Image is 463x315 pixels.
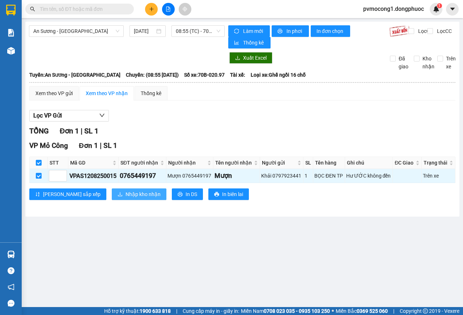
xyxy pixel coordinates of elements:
button: In đơn chọn [311,25,350,37]
button: aim [179,3,191,16]
span: In DS [186,190,197,198]
div: Mượn 0765449197 [167,172,212,180]
span: aim [182,7,187,12]
div: Trên xe [423,172,454,180]
span: Miền Nam [241,307,330,315]
button: printerIn phơi [272,25,309,37]
span: Cung cấp máy in - giấy in: [183,307,239,315]
span: [PERSON_NAME] sắp xếp [43,190,101,198]
span: Người nhận [168,159,206,167]
span: TỔNG [29,127,49,135]
span: An Sương - Tân Biên [33,26,119,37]
span: Tài xế: [230,71,245,79]
span: SĐT người nhận [120,159,159,167]
img: warehouse-icon [7,47,15,55]
span: Đã giao [396,55,411,71]
div: VPAS1208250015 [69,171,117,180]
span: SL 1 [84,127,98,135]
span: Đơn 1 [60,127,79,135]
span: printer [277,29,284,34]
button: printerIn biên lai [208,188,249,200]
span: message [8,300,14,307]
span: | [393,307,394,315]
span: Lọc CC [434,27,453,35]
span: bar-chart [234,40,240,46]
span: Làm mới [243,27,264,35]
span: Trên xe [443,55,459,71]
button: bar-chartThống kê [228,37,271,48]
span: Hỗ trợ kỹ thuật: [104,307,171,315]
button: caret-down [446,3,459,16]
img: logo [3,4,35,36]
span: caret-down [449,6,456,12]
span: Lọc CR [415,27,434,35]
button: downloadXuất Excel [229,52,272,64]
span: ----------------------------------------- [20,39,89,45]
sup: 1 [437,3,442,8]
td: VPAS1208250015 [68,169,119,183]
div: Thống kê [141,89,161,97]
span: Miền Bắc [336,307,388,315]
span: Chuyến: (08:55 [DATE]) [126,71,179,79]
span: Trạng thái [424,159,448,167]
span: plus [149,7,154,12]
img: warehouse-icon [7,251,15,258]
button: sort-ascending[PERSON_NAME] sắp xếp [29,188,106,200]
td: Mượn [213,169,260,183]
span: down [99,112,105,118]
button: printerIn DS [172,188,203,200]
span: download [118,192,123,197]
b: Tuyến: An Sương - [GEOGRAPHIC_DATA] [29,72,120,78]
span: VP Mỏ Công [29,141,68,150]
td: 0765449197 [119,169,166,183]
span: 08:55 (TC) - 70B-020.97 [176,26,220,37]
img: 9k= [389,25,410,37]
span: In ngày: [2,52,44,57]
span: Lọc VP Gửi [33,111,62,120]
span: [PERSON_NAME]: [2,47,77,51]
strong: ĐỒNG PHƯỚC [57,4,99,10]
div: Mượn [214,171,259,181]
input: Tìm tên, số ĐT hoặc mã đơn [40,5,125,13]
strong: 0708 023 035 - 0935 103 250 [264,308,330,314]
th: Ghi chú [345,157,393,169]
span: Mã GD [70,159,111,167]
span: In phơi [286,27,303,35]
span: Đơn 1 [79,141,98,150]
strong: 0369 525 060 [357,308,388,314]
span: | [81,127,82,135]
span: printer [178,192,183,197]
div: Hư ƯỚC không đền [346,172,392,180]
button: plus [145,3,158,16]
img: icon-new-feature [433,6,439,12]
span: Kho nhận [420,55,437,71]
div: Khải 0797923441 [261,172,302,180]
span: printer [214,192,219,197]
div: Xem theo VP gửi [35,89,73,97]
img: solution-icon [7,29,15,37]
span: Bến xe [GEOGRAPHIC_DATA] [57,12,97,21]
span: notification [8,284,14,290]
button: downloadNhập kho nhận [112,188,166,200]
span: VPMC1208250004 [36,46,77,51]
span: sync [234,29,240,34]
img: logo-vxr [6,5,16,16]
th: STT [48,157,68,169]
span: ⚪️ [332,310,334,312]
div: 1 [305,172,312,180]
span: sort-ascending [35,192,40,197]
span: Hotline: 19001152 [57,32,89,37]
div: BỌC ĐEN TP [314,172,343,180]
input: 12/08/2025 [134,27,155,35]
th: SL [303,157,313,169]
span: Người gửi [262,159,296,167]
span: Số xe: 70B-020.97 [184,71,225,79]
span: Nhập kho nhận [126,190,161,198]
span: | [176,307,177,315]
span: In biên lai [222,190,243,198]
span: Loại xe: Ghế ngồi 16 chỗ [251,71,306,79]
span: pvmocong1.dongphuoc [357,4,430,13]
span: Xuất Excel [243,54,267,62]
button: file-add [162,3,175,16]
span: Thống kê [243,39,265,47]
